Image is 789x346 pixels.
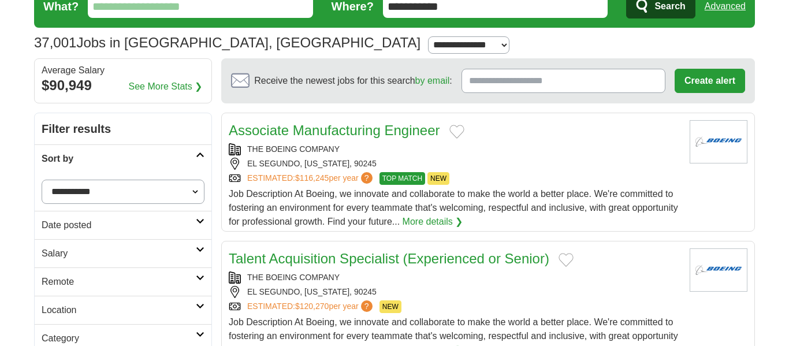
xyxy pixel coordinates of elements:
span: $120,270 [295,302,329,311]
h2: Category [42,332,196,345]
h2: Date posted [42,218,196,232]
div: EL SEGUNDO, [US_STATE], 90245 [229,286,680,298]
a: Location [35,296,211,324]
div: EL SEGUNDO, [US_STATE], 90245 [229,158,680,170]
button: Add to favorite jobs [559,253,574,267]
img: BOEING logo [690,120,747,163]
a: Sort by [35,144,211,173]
h2: Filter results [35,113,211,144]
a: Associate Manufacturing Engineer [229,122,440,138]
span: NEW [427,172,449,185]
h2: Sort by [42,152,196,166]
a: See More Stats ❯ [129,80,203,94]
span: ? [361,172,373,184]
a: ESTIMATED:$120,270per year? [247,300,375,313]
a: THE BOEING COMPANY [247,144,340,154]
h1: Jobs in [GEOGRAPHIC_DATA], [GEOGRAPHIC_DATA] [34,35,420,50]
div: $90,949 [42,75,204,96]
a: More details ❯ [403,215,463,229]
a: Remote [35,267,211,296]
h2: Remote [42,275,196,289]
span: ? [361,300,373,312]
span: Receive the newest jobs for this search : [254,74,452,88]
button: Add to favorite jobs [449,125,464,139]
span: $116,245 [295,173,329,183]
button: Create alert [675,69,745,93]
a: Salary [35,239,211,267]
a: Date posted [35,211,211,239]
h2: Salary [42,247,196,261]
span: Job Description At Boeing, we innovate and collaborate to make the world a better place. We're co... [229,189,678,226]
span: 37,001 [34,32,76,53]
h2: Location [42,303,196,317]
img: BOEING logo [690,248,747,292]
span: TOP MATCH [379,172,425,185]
div: Average Salary [42,66,204,75]
a: ESTIMATED:$116,245per year? [247,172,375,185]
span: NEW [379,300,401,313]
a: THE BOEING COMPANY [247,273,340,282]
a: by email [415,76,450,85]
a: Talent Acquisition Specialist (Experienced or Senior) [229,251,549,266]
